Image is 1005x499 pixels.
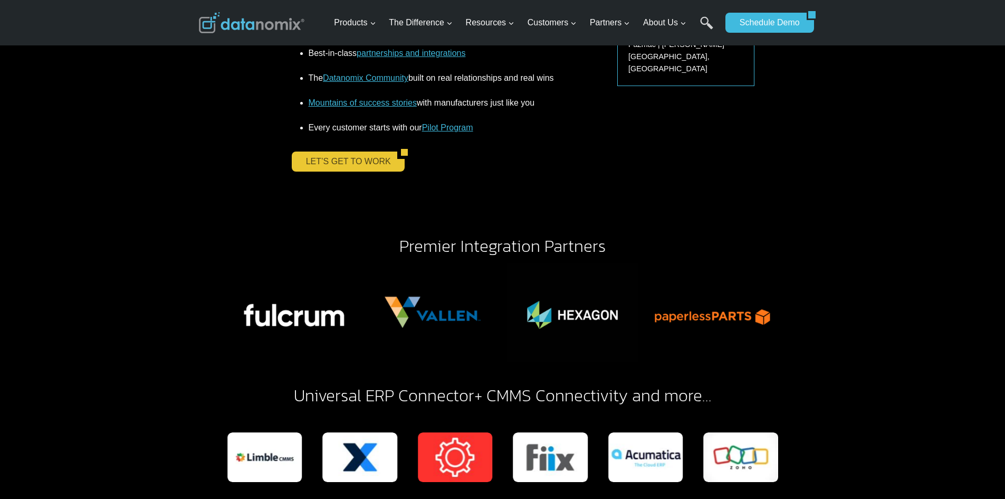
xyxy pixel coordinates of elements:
[309,116,571,135] li: Every customer starts with our
[227,263,778,361] div: Photo Gallery Carousel
[643,16,686,30] span: About Us
[608,432,683,482] img: Datanomix Production Monitoring Connects with Acumatica ERP
[418,432,493,482] div: 3 of 19
[309,98,417,107] a: Mountains of success stories
[367,263,498,361] img: Datanomix + Vallen
[466,16,514,30] span: Resources
[703,432,778,482] div: 6 of 19
[422,123,473,132] a: Pilot Program
[227,263,358,361] img: Datanomix + Fulcrum
[334,16,376,30] span: Products
[357,49,465,58] a: partnerships and integrations
[330,6,720,40] nav: Primary Navigation
[608,432,683,482] div: 5 of 19
[628,40,724,73] span: Pazmac | [PERSON_NAME][GEOGRAPHIC_DATA], [GEOGRAPHIC_DATA]
[322,432,397,482] div: 2 of 19
[418,432,493,482] img: Datanomix Production Monitoring Connects with Upkeep
[507,263,638,361] img: Datanomix + Hexagon Manufacturing Intelligence
[725,13,807,33] a: Schedule Demo
[590,16,630,30] span: Partners
[647,263,778,361] img: Datanomix + Paperless Parts
[647,263,778,361] div: 4 of 6
[389,16,453,30] span: The Difference
[227,263,358,361] div: 1 of 6
[309,66,571,91] li: The built on real relationships and real wins
[199,12,304,33] img: Datanomix
[700,16,713,40] a: Search
[199,238,807,255] h2: Premier Integration Partners
[292,152,398,172] a: LET’S GET TO WORK
[507,263,638,361] div: 3 of 6
[323,73,408,82] a: Datanomix Community
[367,263,498,361] div: 2 of 6
[309,91,571,116] li: with manufacturers just like you
[513,432,588,482] img: Datanomix Production Monitoring Connects with Fiix
[322,432,397,482] img: Datanomix Production Monitoring Connects with MaintainX
[513,432,588,482] div: 4 of 19
[227,432,302,482] div: 1 of 19
[227,432,302,482] img: Datanomix Production Monitoring Connects with Limble
[227,432,778,482] div: Photo Gallery Carousel
[294,383,474,408] a: Universal ERP Connector
[309,41,571,66] li: Best-in-class
[703,432,778,482] img: Datanomix Production Monitoring Connects with Zoho
[199,387,807,404] h2: + CMMS Connectivity and more…
[528,16,577,30] span: Customers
